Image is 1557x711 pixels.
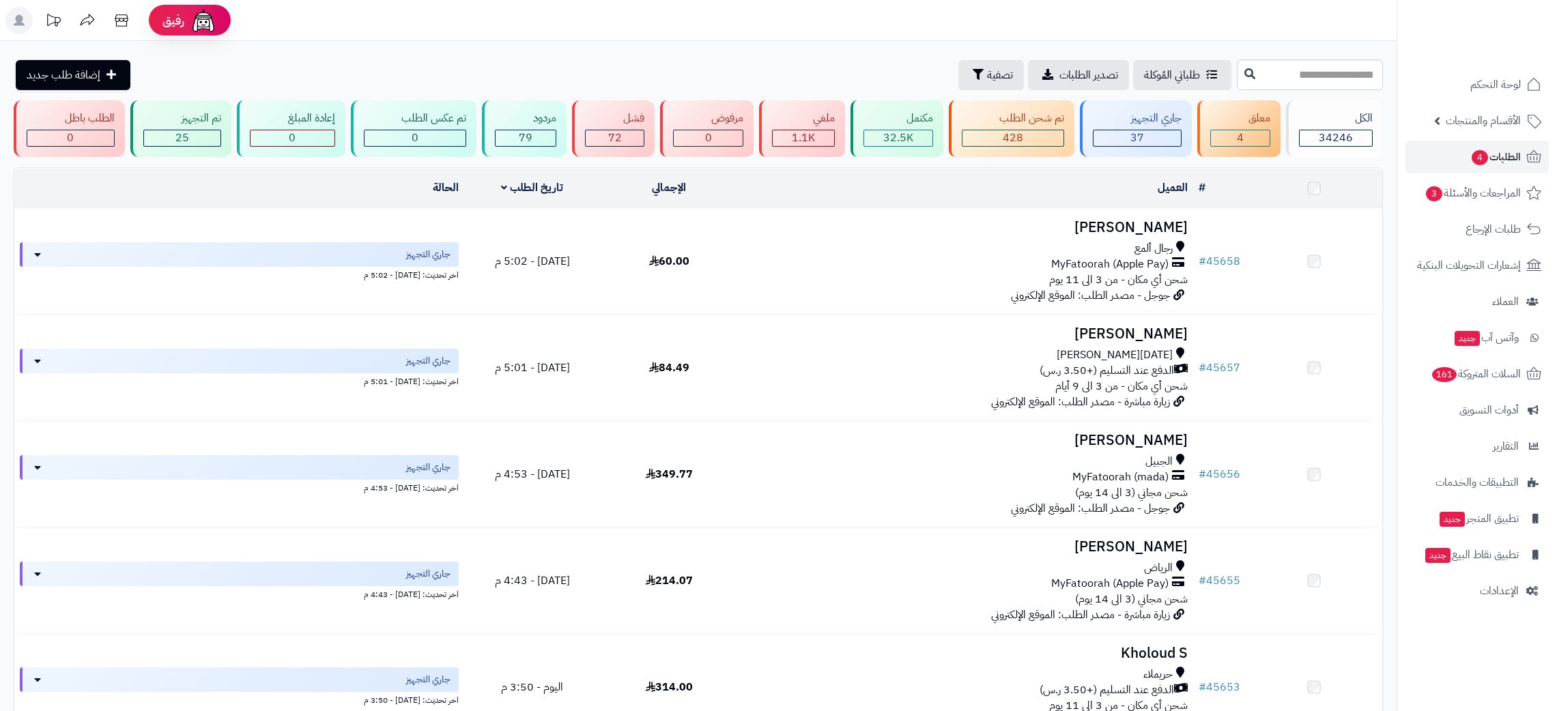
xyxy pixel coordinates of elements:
span: التطبيقات والخدمات [1435,473,1519,492]
h3: Kholoud S [743,645,1187,661]
span: 349.77 [646,466,693,482]
span: 0 [67,130,74,146]
span: # [1199,572,1206,589]
a: أدوات التسويق [1405,394,1549,426]
a: العملاء [1405,285,1549,318]
span: إضافة طلب جديد [27,67,100,83]
div: تم شحن الطلب [962,111,1065,126]
span: 0 [412,130,418,146]
a: العميل [1158,179,1188,196]
span: شحن أي مكان - من 3 الى 9 أيام [1055,378,1188,394]
a: إشعارات التحويلات البنكية [1405,249,1549,282]
span: MyFatoorah (Apple Pay) [1051,576,1169,592]
a: طلبات الإرجاع [1405,213,1549,246]
span: اليوم - 3:50 م [501,679,563,695]
a: الإعدادات [1405,575,1549,607]
span: جديد [1425,548,1451,563]
a: الطلب باطل 0 [11,100,128,157]
div: الطلب باطل [27,111,115,126]
span: جوجل - مصدر الطلب: الموقع الإلكتروني [1011,500,1170,517]
span: 32.5K [883,130,913,146]
a: تطبيق المتجرجديد [1405,502,1549,535]
a: تصدير الطلبات [1028,60,1129,90]
span: جاري التجهيز [406,248,451,261]
span: شحن أي مكان - من 3 الى 11 يوم [1049,272,1188,288]
h3: [PERSON_NAME] [743,326,1187,342]
div: 79 [496,130,556,146]
img: ai-face.png [190,7,217,34]
span: 161 [1432,367,1457,382]
div: اخر تحديث: [DATE] - 5:02 م [20,267,459,281]
span: 79 [519,130,532,146]
span: إشعارات التحويلات البنكية [1417,256,1521,275]
img: logo-2.png [1464,38,1544,67]
div: تم التجهيز [143,111,221,126]
a: المراجعات والأسئلة3 [1405,177,1549,209]
a: #45658 [1199,253,1240,270]
a: مرفوض 0 [657,100,756,157]
a: معلق 4 [1195,100,1283,157]
div: 0 [251,130,334,146]
span: أدوات التسويق [1459,401,1519,420]
a: تم شحن الطلب 428 [946,100,1078,157]
div: جاري التجهيز [1093,111,1182,126]
a: الطلبات4 [1405,141,1549,173]
span: [DATE] - 4:53 م [495,466,570,482]
a: #45657 [1199,360,1240,376]
span: حريملاء [1143,667,1173,682]
span: طلباتي المُوكلة [1144,67,1200,83]
a: # [1199,179,1205,196]
span: 84.49 [649,360,689,376]
a: إضافة طلب جديد [16,60,130,90]
div: إعادة المبلغ [250,111,335,126]
div: فشل [585,111,644,126]
div: اخر تحديث: [DATE] - 4:53 م [20,480,459,494]
a: ملغي 1.1K [756,100,848,157]
a: تاريخ الطلب [501,179,563,196]
span: # [1199,253,1206,270]
a: جاري التجهيز 37 [1077,100,1195,157]
a: وآتس آبجديد [1405,321,1549,354]
span: الإعدادات [1480,581,1519,600]
div: 0 [674,130,743,146]
span: 25 [175,130,189,146]
span: شحن مجاني (3 الى 14 يوم) [1075,484,1188,501]
span: MyFatoorah (mada) [1072,469,1169,485]
span: جوجل - مصدر الطلب: الموقع الإلكتروني [1011,287,1170,304]
a: تحديثات المنصة [36,7,70,38]
span: تطبيق المتجر [1438,509,1519,528]
div: 37 [1094,130,1181,146]
span: الدفع عند التسليم (+3.50 ر.س) [1040,682,1174,698]
span: 4 [1237,130,1244,146]
div: مرفوض [673,111,743,126]
div: 0 [365,130,466,146]
div: اخر تحديث: [DATE] - 3:50 م [20,692,459,706]
span: 0 [289,130,296,146]
span: تطبيق نقاط البيع [1424,545,1519,564]
a: مكتمل 32.5K [848,100,946,157]
span: المراجعات والأسئلة [1425,184,1521,203]
h3: [PERSON_NAME] [743,220,1187,235]
div: مردود [495,111,556,126]
div: 428 [962,130,1064,146]
span: لوحة التحكم [1470,75,1521,94]
span: 37 [1130,130,1144,146]
span: [DATE][PERSON_NAME] [1057,347,1173,363]
span: تصدير الطلبات [1059,67,1118,83]
div: تم عكس الطلب [364,111,467,126]
a: الإجمالي [652,179,686,196]
a: الكل34246 [1283,100,1386,157]
span: جديد [1455,331,1480,346]
span: 4 [1472,150,1488,165]
span: جاري التجهيز [406,354,451,368]
span: # [1199,360,1206,376]
button: تصفية [958,60,1024,90]
span: التقارير [1493,437,1519,456]
span: 60.00 [649,253,689,270]
div: اخر تحديث: [DATE] - 4:43 م [20,586,459,600]
span: [DATE] - 4:43 م [495,572,570,589]
a: إعادة المبلغ 0 [234,100,348,157]
a: السلات المتروكة161 [1405,358,1549,390]
div: 0 [27,130,114,146]
div: اخر تحديث: [DATE] - 5:01 م [20,373,459,388]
